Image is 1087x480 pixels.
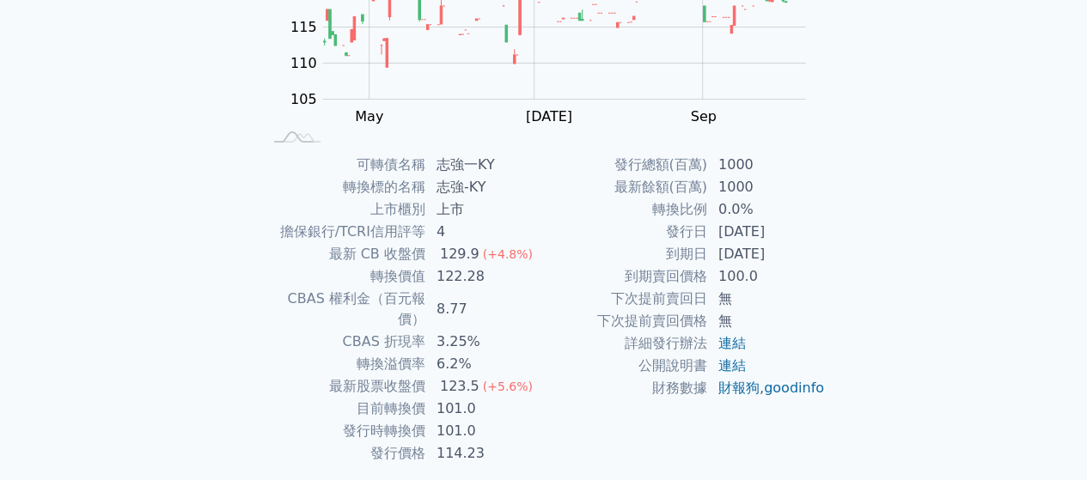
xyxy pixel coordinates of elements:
td: 最新餘額(百萬) [544,176,708,198]
td: [DATE] [708,243,826,265]
td: 1000 [708,154,826,176]
td: 發行時轉換價 [262,420,426,442]
td: 發行價格 [262,442,426,465]
td: 公開說明書 [544,355,708,377]
td: 上市櫃別 [262,198,426,221]
td: 擔保銀行/TCRI信用評等 [262,221,426,243]
td: 發行日 [544,221,708,243]
td: 到期賣回價格 [544,265,708,288]
td: 可轉債名稱 [262,154,426,176]
td: 詳細發行辦法 [544,332,708,355]
td: 6.2% [426,353,544,375]
td: CBAS 權利金（百元報價） [262,288,426,331]
a: 連結 [718,357,746,374]
a: 財報狗 [718,380,760,396]
td: 8.77 [426,288,544,331]
td: 志強一KY [426,154,544,176]
tspan: [DATE] [526,108,572,125]
tspan: May [355,108,383,125]
div: 123.5 [437,376,483,397]
td: 101.0 [426,420,544,442]
td: [DATE] [708,221,826,243]
td: 100.0 [708,265,826,288]
td: 上市 [426,198,544,221]
td: 到期日 [544,243,708,265]
td: 無 [708,288,826,310]
td: 無 [708,310,826,332]
td: 轉換價值 [262,265,426,288]
span: (+5.6%) [483,380,533,393]
span: (+4.8%) [483,247,533,261]
td: 志強-KY [426,176,544,198]
td: 4 [426,221,544,243]
a: 連結 [718,335,746,351]
tspan: Sep [690,108,716,125]
td: 0.0% [708,198,826,221]
td: 轉換標的名稱 [262,176,426,198]
td: 下次提前賣回價格 [544,310,708,332]
td: CBAS 折現率 [262,331,426,353]
td: 轉換比例 [544,198,708,221]
tspan: 110 [290,55,317,71]
tspan: 105 [290,91,317,107]
td: 114.23 [426,442,544,465]
td: 最新 CB 收盤價 [262,243,426,265]
td: 目前轉換價 [262,398,426,420]
td: 101.0 [426,398,544,420]
tspan: 115 [290,19,317,35]
a: goodinfo [764,380,824,396]
td: 最新股票收盤價 [262,375,426,398]
td: 122.28 [426,265,544,288]
td: 發行總額(百萬) [544,154,708,176]
td: 轉換溢價率 [262,353,426,375]
div: 129.9 [437,244,483,264]
td: 3.25% [426,331,544,353]
td: 1000 [708,176,826,198]
td: 財務數據 [544,377,708,399]
td: , [708,377,826,399]
td: 下次提前賣回日 [544,288,708,310]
